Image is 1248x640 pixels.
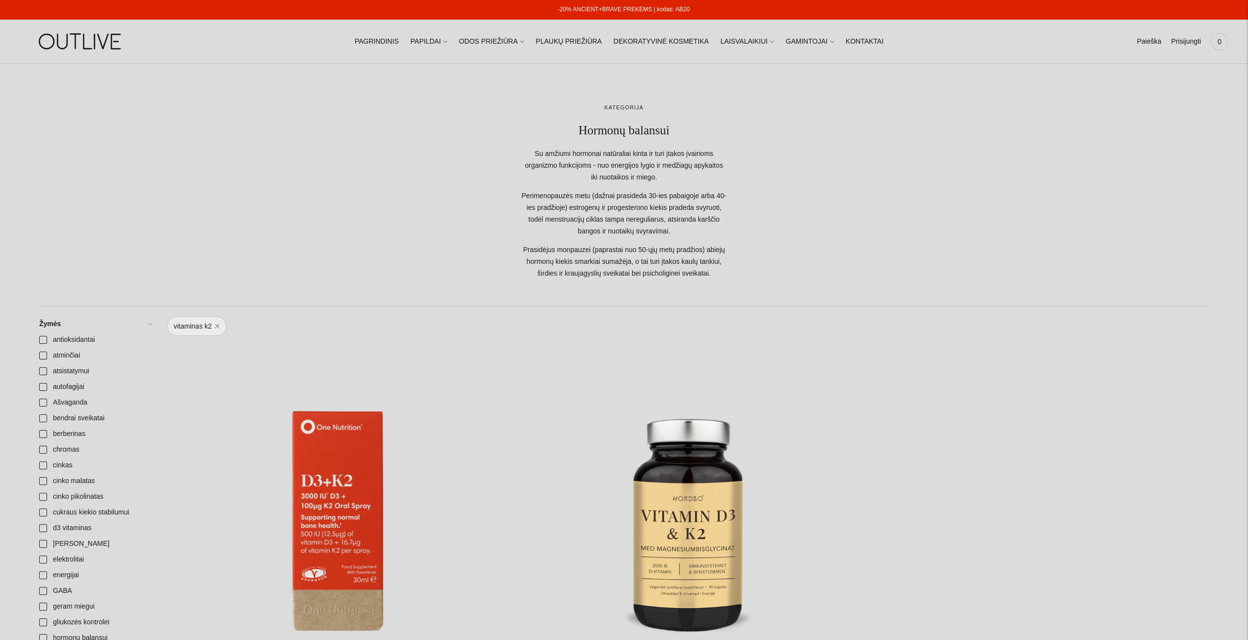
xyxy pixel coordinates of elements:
[33,614,157,630] a: gliukozės kontrolei
[558,6,689,13] a: -20% ANCIENT+BRAVE PREKĖMS | kodas: AB20
[33,410,157,426] a: bendrai sveikatai
[1171,31,1201,52] a: Prisijungti
[33,520,157,536] a: d3 vitaminas
[33,489,157,505] a: cinko pikolinatas
[33,395,157,410] a: Ašvaganda
[33,348,157,363] a: atminčiai
[33,552,157,567] a: elektrolitai
[20,25,142,58] img: OUTLIVE
[167,316,227,336] a: vitaminas k2
[33,505,157,520] a: cukraus kiekio stabilumui
[33,316,157,332] a: Žymės
[33,332,157,348] a: antioksidantai
[410,31,447,52] a: PAPILDAI
[846,31,884,52] a: KONTAKTAI
[1213,35,1226,49] span: 0
[33,536,157,552] a: [PERSON_NAME]
[720,31,774,52] a: LAISVALAIKIUI
[33,426,157,442] a: berberinas
[1211,31,1228,52] a: 0
[355,31,399,52] a: PAGRINDINIS
[613,31,709,52] a: DEKORATYVINĖ KOSMETIKA
[786,31,834,52] a: GAMINTOJAI
[33,567,157,583] a: energijai
[33,583,157,599] a: GABA
[33,473,157,489] a: cinko malatas
[1137,31,1161,52] a: Paieška
[536,31,602,52] a: PLAUKŲ PRIEŽIŪRA
[33,379,157,395] a: autofagijai
[33,458,157,473] a: cinkas
[33,442,157,458] a: chromas
[459,31,524,52] a: ODOS PRIEŽIŪRA
[33,363,157,379] a: atsistatymui
[33,599,157,614] a: geram miegui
